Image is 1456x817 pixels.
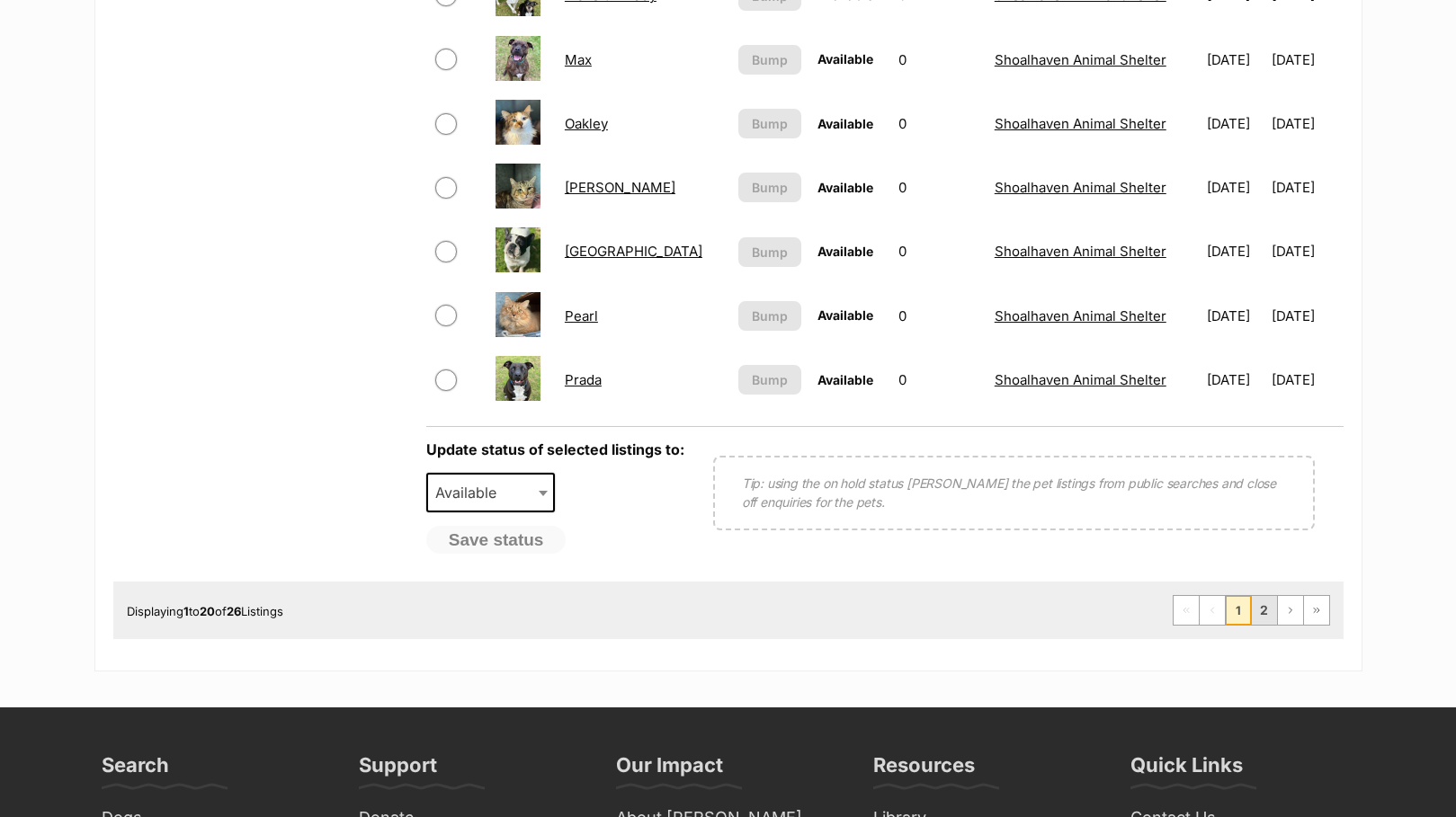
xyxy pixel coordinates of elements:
[873,752,975,788] h3: Resources
[565,371,602,388] a: Prada
[1226,596,1251,625] span: Page 1
[1252,596,1277,625] a: Page 2
[127,604,283,618] span: Displaying to of Listings
[1272,156,1342,218] td: [DATE]
[1272,349,1342,411] td: [DATE]
[1200,93,1270,155] td: [DATE]
[565,243,702,260] a: [GEOGRAPHIC_DATA]
[1200,156,1270,218] td: [DATE]
[891,220,986,282] td: 0
[1200,349,1270,411] td: [DATE]
[995,115,1166,132] a: Shoalhaven Animal Shelter
[565,307,598,324] a: Pearl
[1272,220,1342,282] td: [DATE]
[1272,285,1342,347] td: [DATE]
[1173,595,1330,626] nav: Pagination
[995,307,1166,324] a: Shoalhaven Animal Shelter
[891,93,986,155] td: 0
[817,51,873,67] span: Available
[565,179,675,196] a: [PERSON_NAME]
[752,178,788,197] span: Bump
[891,285,986,347] td: 0
[183,604,189,618] strong: 1
[426,440,684,458] label: Update status of selected listings to:
[616,752,723,788] h3: Our Impact
[738,173,801,202] button: Bump
[1272,93,1342,155] td: [DATE]
[817,180,873,195] span: Available
[1272,29,1342,91] td: [DATE]
[428,480,514,505] span: Available
[995,51,1166,68] a: Shoalhaven Animal Shelter
[102,752,169,788] h3: Search
[742,474,1286,511] p: Tip: using the on hold status [PERSON_NAME] the pet listings from public searches and close off e...
[1130,752,1243,788] h3: Quick Links
[817,116,873,131] span: Available
[738,45,801,75] button: Bump
[227,604,241,618] strong: 26
[752,243,788,262] span: Bump
[817,244,873,259] span: Available
[1200,29,1270,91] td: [DATE]
[1200,220,1270,282] td: [DATE]
[359,752,437,788] h3: Support
[1304,596,1329,625] a: Last page
[738,109,801,138] button: Bump
[738,301,801,331] button: Bump
[1278,596,1303,625] a: Next page
[891,349,986,411] td: 0
[1200,596,1225,625] span: Previous page
[738,365,801,395] button: Bump
[752,114,788,133] span: Bump
[200,604,215,618] strong: 20
[817,372,873,387] span: Available
[995,243,1166,260] a: Shoalhaven Animal Shelter
[565,115,608,132] a: Oakley
[817,307,873,323] span: Available
[426,526,567,555] button: Save status
[565,51,592,68] a: Max
[752,50,788,69] span: Bump
[995,179,1166,196] a: Shoalhaven Animal Shelter
[426,473,556,512] span: Available
[752,306,788,325] span: Bump
[995,371,1166,388] a: Shoalhaven Animal Shelter
[738,237,801,267] button: Bump
[891,156,986,218] td: 0
[1174,596,1199,625] span: First page
[891,29,986,91] td: 0
[752,370,788,389] span: Bump
[1200,285,1270,347] td: [DATE]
